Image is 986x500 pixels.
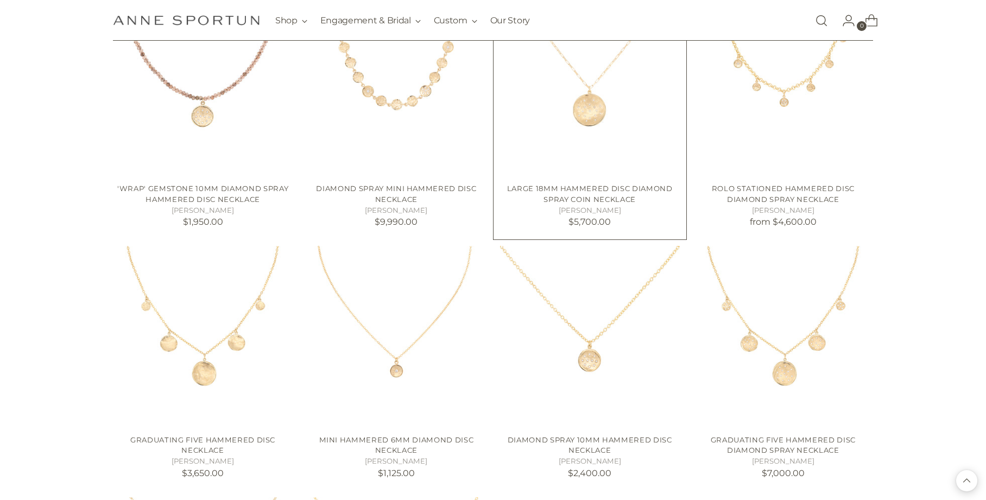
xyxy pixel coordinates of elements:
[857,21,867,31] span: 0
[306,205,486,216] h5: [PERSON_NAME]
[316,184,476,204] a: Diamond Spray Mini Hammered Disc Necklace
[568,468,611,478] span: $2,400.00
[811,10,832,31] a: Open search modal
[130,435,275,455] a: Graduating Five Hammered Disc Necklace
[378,468,415,478] span: $1,125.00
[833,10,855,31] a: Go to the account page
[500,456,680,467] h5: [PERSON_NAME]
[275,9,307,33] button: Shop
[568,217,611,227] span: $5,700.00
[306,456,486,467] h5: [PERSON_NAME]
[182,468,224,478] span: $3,650.00
[113,15,260,26] a: Anne Sportun Fine Jewellery
[113,246,293,426] a: Graduating Five Hammered Disc Necklace
[434,9,477,33] button: Custom
[375,217,418,227] span: $9,990.00
[693,246,873,426] a: Graduating Five Hammered Disc Diamond Spray Necklace
[113,205,293,216] h5: [PERSON_NAME]
[500,246,680,426] a: Diamond Spray 10mm Hammered Disc Necklace
[117,184,288,204] a: 'Wrap' Gemstone 10mm Diamond Spray Hammered Disc Necklace
[711,435,856,455] a: Graduating Five Hammered Disc Diamond Spray Necklace
[490,9,530,33] a: Our Story
[319,435,474,455] a: Mini Hammered 6mm Diamond Disc Necklace
[762,468,805,478] span: $7,000.00
[956,470,977,491] button: Back to top
[507,184,673,204] a: Large 18mm Hammered Disc Diamond Spray Coin Necklace
[693,456,873,467] h5: [PERSON_NAME]
[183,217,223,227] span: $1,950.00
[320,9,421,33] button: Engagement & Bridal
[693,216,873,229] p: from $4,600.00
[306,246,486,426] a: Mini Hammered 6mm Diamond Disc Necklace
[693,205,873,216] h5: [PERSON_NAME]
[856,10,878,31] a: Open cart modal
[113,456,293,467] h5: [PERSON_NAME]
[500,205,680,216] h5: [PERSON_NAME]
[712,184,855,204] a: Rolo Stationed Hammered Disc Diamond Spray Necklace
[508,435,672,455] a: Diamond Spray 10mm Hammered Disc Necklace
